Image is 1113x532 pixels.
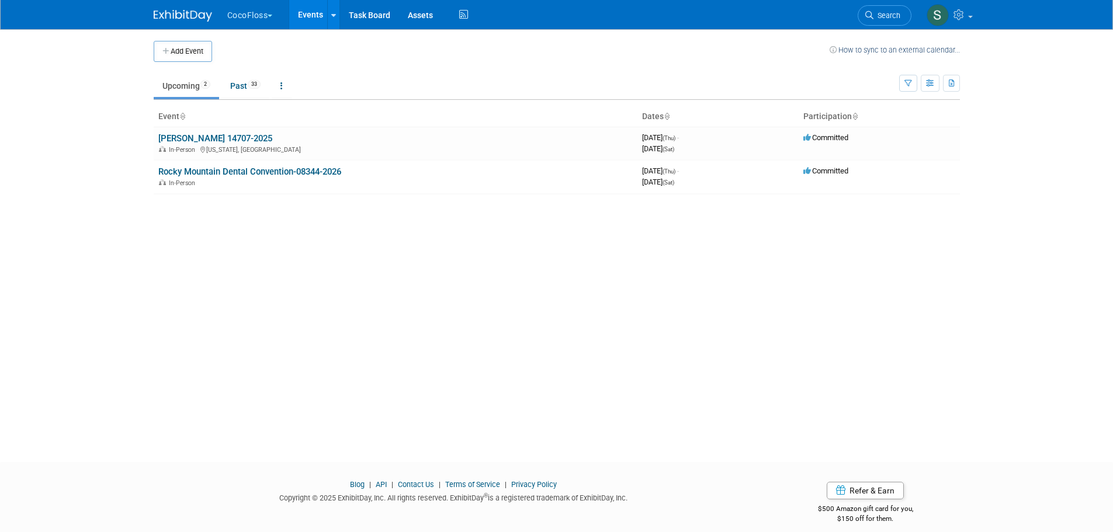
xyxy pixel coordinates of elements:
th: Event [154,107,637,127]
span: In-Person [169,179,199,187]
span: [DATE] [642,166,679,175]
span: (Thu) [663,135,675,141]
a: Contact Us [398,480,434,489]
a: API [376,480,387,489]
div: Copyright © 2025 ExhibitDay, Inc. All rights reserved. ExhibitDay is a registered trademark of Ex... [154,490,754,503]
span: Search [873,11,900,20]
a: How to sync to an external calendar... [830,46,960,54]
img: Samantha Meyers [927,4,949,26]
span: | [436,480,443,489]
a: Search [858,5,911,26]
th: Dates [637,107,799,127]
a: Past33 [221,75,269,97]
th: Participation [799,107,960,127]
a: Rocky Mountain Dental Convention-08344-2026 [158,166,341,177]
span: [DATE] [642,133,679,142]
span: [DATE] [642,144,674,153]
img: In-Person Event [159,179,166,185]
a: [PERSON_NAME] 14707-2025 [158,133,272,144]
button: Add Event [154,41,212,62]
span: Committed [803,133,848,142]
span: - [677,133,679,142]
a: Privacy Policy [511,480,557,489]
span: - [677,166,679,175]
span: (Thu) [663,168,675,175]
span: 33 [248,80,261,89]
div: [US_STATE], [GEOGRAPHIC_DATA] [158,144,633,154]
sup: ® [484,492,488,499]
a: Refer & Earn [827,482,904,499]
span: | [502,480,509,489]
a: Upcoming2 [154,75,219,97]
a: Sort by Participation Type [852,112,858,121]
img: ExhibitDay [154,10,212,22]
span: | [389,480,396,489]
span: (Sat) [663,179,674,186]
span: In-Person [169,146,199,154]
span: (Sat) [663,146,674,152]
span: | [366,480,374,489]
a: Sort by Event Name [179,112,185,121]
div: $150 off for them. [771,514,960,524]
a: Terms of Service [445,480,500,489]
a: Blog [350,480,365,489]
span: [DATE] [642,178,674,186]
div: $500 Amazon gift card for you, [771,496,960,523]
img: In-Person Event [159,146,166,152]
a: Sort by Start Date [664,112,670,121]
span: Committed [803,166,848,175]
span: 2 [200,80,210,89]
